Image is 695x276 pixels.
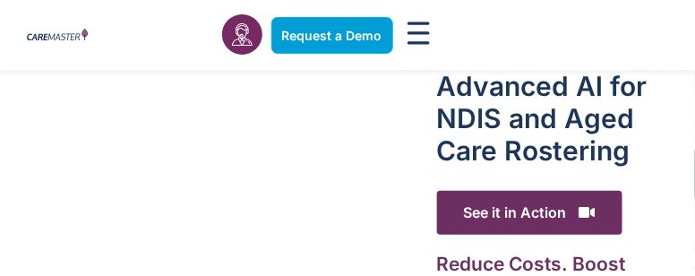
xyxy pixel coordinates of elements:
[271,17,393,54] a: Request a Demo
[402,16,436,55] div: Menu Toggle
[27,29,88,42] img: CareMaster Logo
[437,70,668,167] h1: Advanced Al for NDIS and Aged Care Rostering
[282,28,382,43] span: Request a Demo
[437,191,622,235] span: See it in Action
